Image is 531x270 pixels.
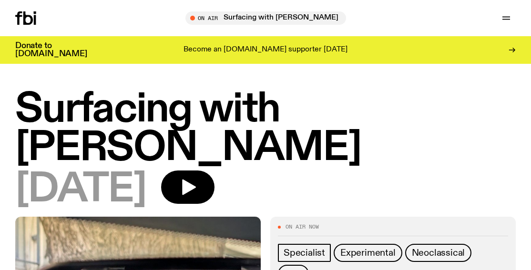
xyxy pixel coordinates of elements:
h1: Surfacing with [PERSON_NAME] [15,90,516,168]
a: Neoclassical [405,244,472,262]
span: On Air Now [286,224,319,230]
a: Experimental [334,244,402,262]
a: Specialist [278,244,331,262]
span: Specialist [284,248,325,258]
button: On AirSurfacing with [PERSON_NAME] [185,11,346,25]
span: [DATE] [15,170,146,209]
p: Become an [DOMAIN_NAME] supporter [DATE] [184,46,347,54]
h3: Donate to [DOMAIN_NAME] [15,42,87,58]
span: Neoclassical [412,248,465,258]
span: Experimental [340,248,396,258]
